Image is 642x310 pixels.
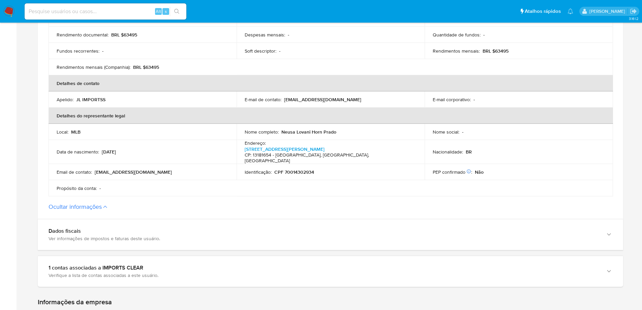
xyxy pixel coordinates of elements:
span: Atalhos rápidos [525,8,561,15]
button: search-icon [170,7,184,16]
span: 3.161.2 [629,16,639,21]
input: Pesquise usuários ou casos... [25,7,186,16]
p: mariana.godoy@mercadopago.com.br [589,8,628,15]
a: Sair [630,8,637,15]
span: s [165,8,167,15]
span: Alt [156,8,161,15]
a: Notificações [568,8,573,14]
